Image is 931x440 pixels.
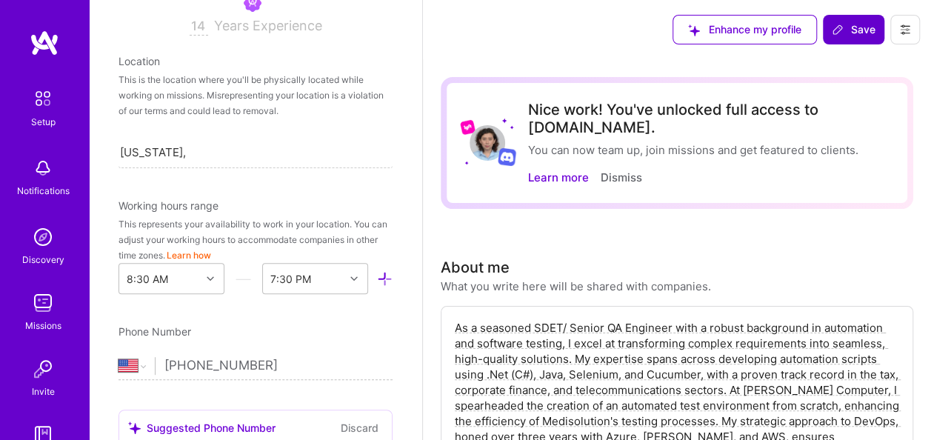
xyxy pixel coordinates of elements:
[25,318,61,333] div: Missions
[601,170,642,185] button: Dismiss
[28,153,58,183] img: bell
[119,325,191,338] span: Phone Number
[336,419,383,436] button: Discard
[688,22,801,37] span: Enhance my profile
[28,354,58,384] img: Invite
[164,344,393,387] input: +1 (000) 000-0000
[17,183,70,199] div: Notifications
[498,147,516,166] img: Discord logo
[127,271,168,287] div: 8:30 AM
[128,420,276,436] div: Suggested Phone Number
[528,142,890,158] div: You can now team up, join missions and get featured to clients.
[190,18,208,36] input: XX
[214,18,322,33] span: Years Experience
[350,275,358,282] i: icon Chevron
[119,216,393,263] div: This represents your availability to work in your location. You can adjust your working hours to ...
[528,101,890,136] div: Nice work! You've unlocked full access to [DOMAIN_NAME].
[470,125,505,161] img: User Avatar
[832,22,875,37] span: Save
[688,24,700,36] i: icon SuggestedTeams
[528,170,589,185] button: Learn more
[30,30,59,56] img: logo
[28,222,58,252] img: discovery
[31,114,56,130] div: Setup
[27,83,59,114] img: setup
[823,15,884,44] button: Save
[460,119,475,135] img: Lyft logo
[441,279,711,294] div: What you write here will be shared with companies.
[119,72,393,119] div: This is the location where you'll be physically located while working on missions. Misrepresentin...
[119,199,218,212] span: Working hours range
[119,53,393,69] div: Location
[28,288,58,318] img: teamwork
[673,15,817,44] button: Enhance my profile
[167,247,211,263] button: Learn how
[32,384,55,399] div: Invite
[236,271,251,287] i: icon HorizontalInLineDivider
[270,271,311,287] div: 7:30 PM
[128,421,141,434] i: icon SuggestedTeams
[441,256,510,279] div: About me
[22,252,64,267] div: Discovery
[207,275,214,282] i: icon Chevron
